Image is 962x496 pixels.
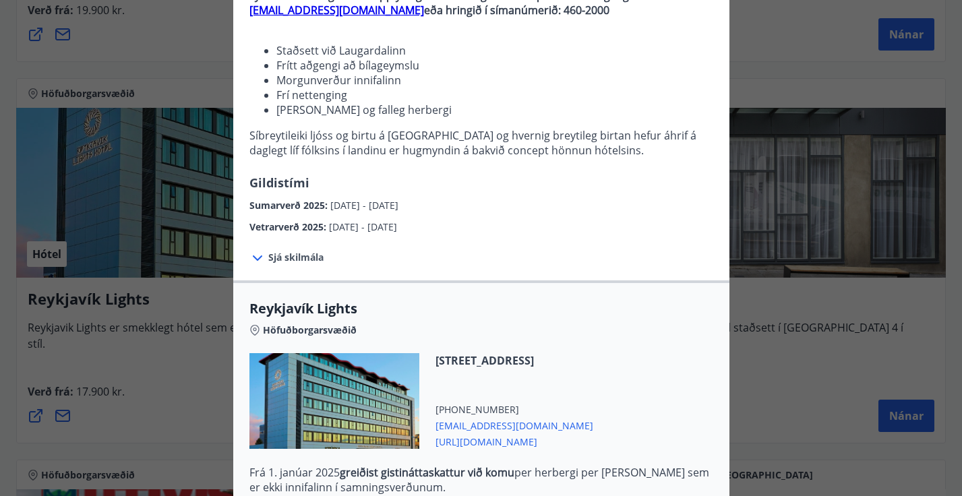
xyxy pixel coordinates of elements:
p: Síbreytileiki ljóss og birtu á [GEOGRAPHIC_DATA] og hvernig breytileg birtan hefur áhrif á dagleg... [249,128,713,158]
span: Vetrarverð 2025 : [249,220,329,233]
span: Höfuðborgarsvæðið [263,323,357,337]
li: Frítt aðgengi að bílageymslu [276,58,713,73]
span: [DATE] - [DATE] [329,220,397,233]
a: [EMAIL_ADDRESS][DOMAIN_NAME] [249,3,424,18]
span: Sjá skilmála [268,251,324,264]
span: Gildistími [249,175,309,191]
span: Reykjavík Lights [249,299,713,318]
li: Morgunverður innifalinn [276,73,713,88]
span: Sumarverð 2025 : [249,199,330,212]
strong: eða hringið í símanúmerið: 460-2000 [424,3,609,18]
li: Frí nettenging [276,88,713,102]
li: Staðsett við Laugardalinn [276,43,713,58]
li: [PERSON_NAME] og falleg herbergi [276,102,713,117]
span: [DATE] - [DATE] [330,199,398,212]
